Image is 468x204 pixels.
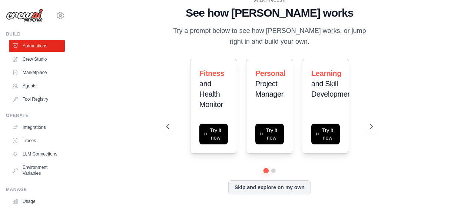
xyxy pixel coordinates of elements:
button: Try it now [311,124,340,144]
button: Skip and explore on my own [228,180,311,194]
div: Build [6,31,65,37]
span: Learning [311,69,341,77]
a: Integrations [9,121,65,133]
a: Tool Registry [9,93,65,105]
a: Automations [9,40,65,52]
a: LLM Connections [9,148,65,160]
span: Personal [255,69,285,77]
img: Logo [6,9,43,23]
span: Project Manager [255,80,283,98]
a: Environment Variables [9,161,65,179]
span: and Health Monitor [199,80,223,108]
a: Traces [9,135,65,147]
a: Marketplace [9,67,65,78]
span: and Skill Development [311,80,353,98]
div: Operate [6,113,65,118]
button: Try it now [199,124,228,144]
span: Fitness [199,69,224,77]
a: Agents [9,80,65,92]
p: Try a prompt below to see how [PERSON_NAME] works, or jump right in and build your own. [166,26,372,47]
div: Manage [6,187,65,193]
a: Crew Studio [9,53,65,65]
h1: See how [PERSON_NAME] works [166,6,372,20]
button: Try it now [255,124,284,144]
